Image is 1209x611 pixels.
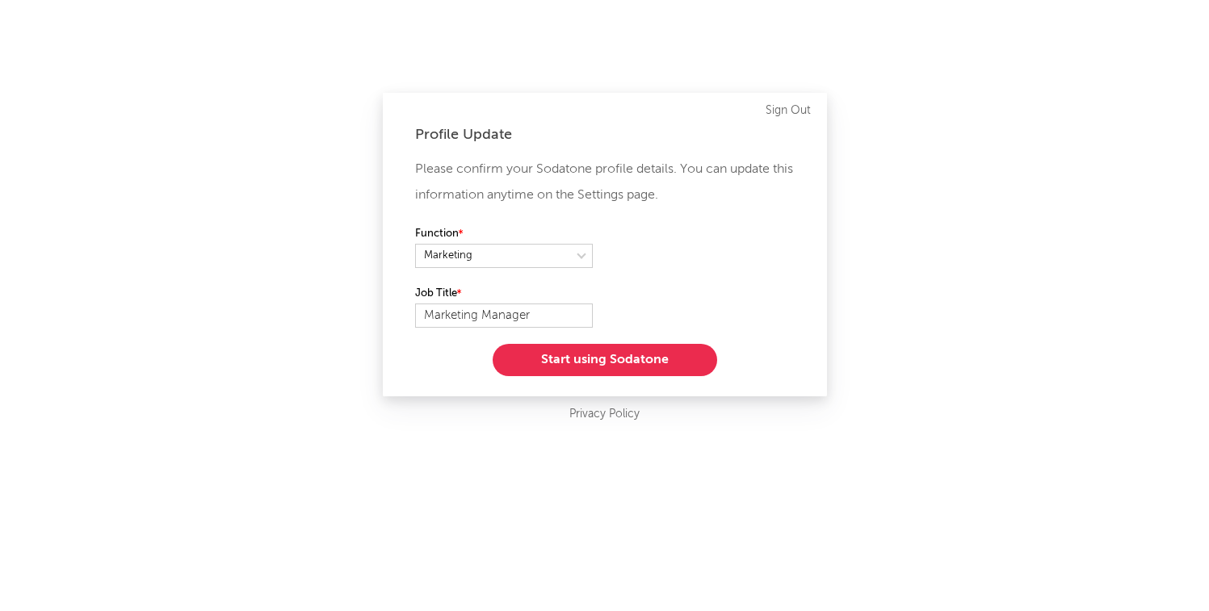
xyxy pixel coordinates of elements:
a: Sign Out [766,101,811,120]
button: Start using Sodatone [493,344,717,376]
label: Function [415,224,593,244]
a: Privacy Policy [569,404,640,425]
div: Profile Update [415,125,795,144]
label: Job Title [415,284,593,303]
p: Please confirm your Sodatone profile details. You can update this information anytime on the Sett... [415,157,795,208]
